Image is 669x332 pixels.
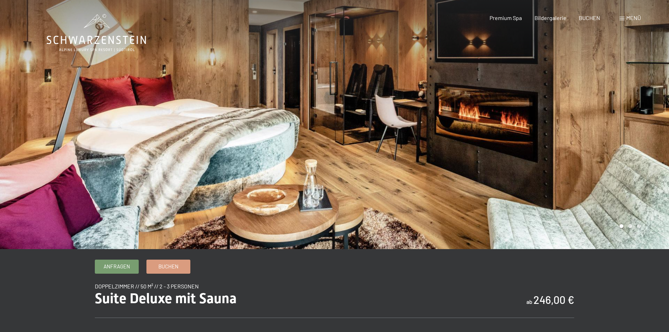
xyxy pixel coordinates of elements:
a: Bildergalerie [534,14,566,21]
span: Anfragen [104,263,130,270]
span: Menü [626,14,641,21]
span: ab [526,298,532,305]
b: 246,00 € [533,293,574,306]
a: Premium Spa [490,14,522,21]
a: Anfragen [95,260,138,273]
a: BUCHEN [579,14,600,21]
span: Buchen [158,263,178,270]
span: Suite Deluxe mit Sauna [95,290,237,307]
a: Buchen [147,260,190,273]
span: Doppelzimmer // 50 m² // 2 - 3 Personen [95,283,199,289]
